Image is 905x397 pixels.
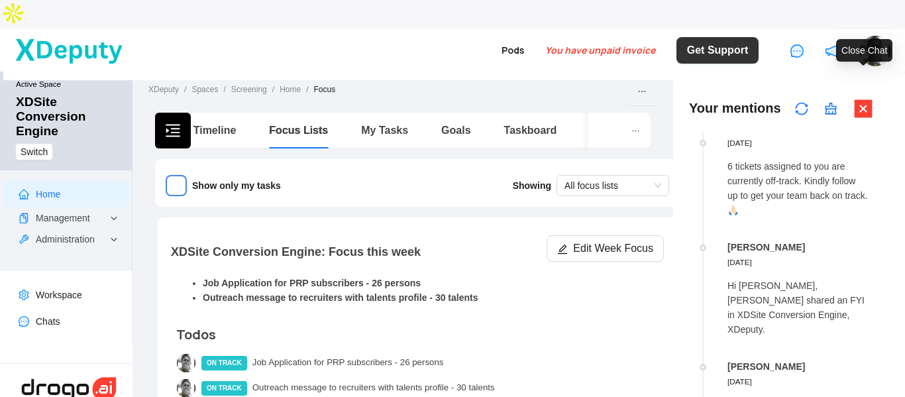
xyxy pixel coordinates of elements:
li: / [184,84,186,98]
span: notification [825,44,838,58]
small: Active Space [16,80,122,95]
span: ON TRACK [201,356,247,370]
span: menu-unfold [165,123,181,139]
span: message [790,44,804,58]
a: Timeline [193,125,237,136]
a: Chats [36,316,60,327]
li: / [306,84,308,98]
li: / [272,84,274,98]
span: clear [824,102,837,115]
a: XDeputy [146,84,182,98]
li: Job Application for PRP subscribers - 26 persons [203,276,664,290]
a: Spaces [189,84,221,98]
span: Focus [314,85,336,94]
div: Job Application for PRP subscribers - 26 persons [252,356,444,370]
a: My Tasks [361,125,408,136]
a: Goals [441,125,470,136]
button: Switch [16,144,52,160]
b: Showing [513,180,557,191]
button: Get Support [676,37,759,64]
img: ebwozq1hgdrcfxavlvnx.jpg [860,36,890,66]
a: Screening [229,84,270,98]
button: editEdit Week Focus [547,235,664,262]
li: / [223,84,225,98]
strong: [PERSON_NAME] [727,361,805,372]
li: Outreach message to recruiters with talents profile - 30 talents [203,290,664,305]
span: edit [557,244,568,255]
a: Management [36,213,90,223]
p: Your mentions [689,98,781,119]
span: snippets [19,213,29,223]
div: XDSite Conversion Engine [16,95,122,139]
p: XDSite Conversion Engine: Focus this week [171,243,541,261]
a: Workspace [36,290,82,300]
a: Home [36,189,60,199]
a: Taskboard [504,125,557,136]
small: [DATE] [727,139,752,147]
h5: Todos [176,327,664,343]
a: Focus Lists [269,125,328,136]
span: tool [19,234,29,245]
div: Close Chat [836,39,892,62]
img: ebwozq1hgdrcfxavlvnx.jpg [177,354,195,372]
a: Pods [502,44,524,56]
span: ON TRACK [201,381,247,396]
a: Home [277,84,303,98]
small: [DATE] [727,377,752,386]
a: Administration [36,234,95,245]
b: Show only my tasks [192,178,281,193]
small: [DATE] [727,258,752,266]
div: Outreach message to recruiters with talents profile - 30 talents [252,381,495,396]
span: ellipsis [637,87,647,96]
span: Get Support [687,42,748,58]
strong: [PERSON_NAME] [727,242,805,253]
span: close-square [853,99,873,119]
span: Edit Week Focus [573,241,653,256]
p: 6 tickets assigned to you are currently off-track. Kindly follow up to get your team back on trac... [727,159,868,217]
button: ellipsis [621,113,651,148]
span: All focus lists [564,176,661,196]
span: sync [795,102,808,115]
img: XDeputy [14,36,124,66]
span: Switch [21,144,48,159]
p: Hi [PERSON_NAME], [PERSON_NAME] shared an FYI in XDSite Conversion Engine, XDeputy. [727,278,868,337]
span: ellipsis [631,127,640,135]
